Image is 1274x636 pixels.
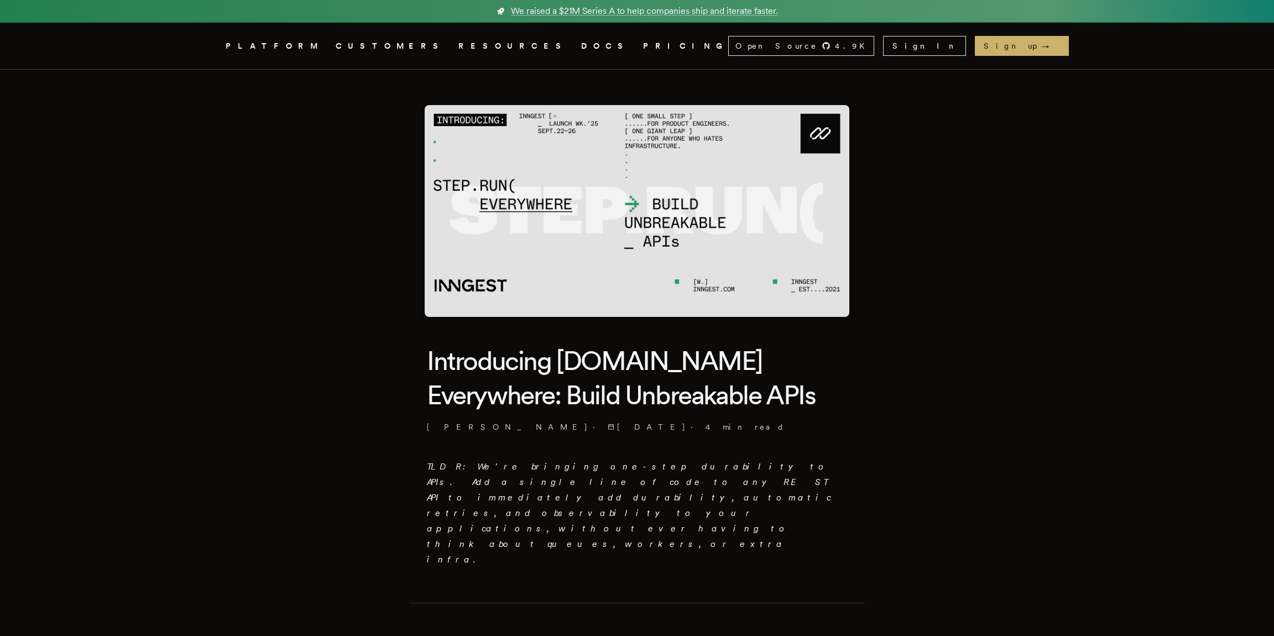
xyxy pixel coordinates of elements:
[581,39,630,53] a: DOCS
[336,39,445,53] a: CUSTOMERS
[195,23,1079,69] nav: Global
[735,40,817,51] span: Open Source
[883,36,966,56] a: Sign In
[1041,40,1060,51] span: →
[975,36,1069,56] a: Sign up
[458,39,568,53] button: RESOURCES
[425,105,849,317] img: Featured image for Introducing Step.Run Everywhere: Build Unbreakable APIs blog post
[643,39,728,53] a: PRICING
[706,421,785,432] span: 4 min read
[835,40,871,51] span: 4.9 K
[427,461,831,565] em: TLDR: We're bringing one-step durability to APIs. Add a single line of code to any REST API to im...
[427,343,847,413] h1: Introducing [DOMAIN_NAME] Everywhere: Build Unbreakable APIs
[427,421,588,432] a: [PERSON_NAME]
[608,421,686,432] span: [DATE]
[511,4,778,18] span: We raised a $21M Series A to help companies ship and iterate faster.
[427,421,847,432] p: · ·
[226,39,322,53] button: PLATFORM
